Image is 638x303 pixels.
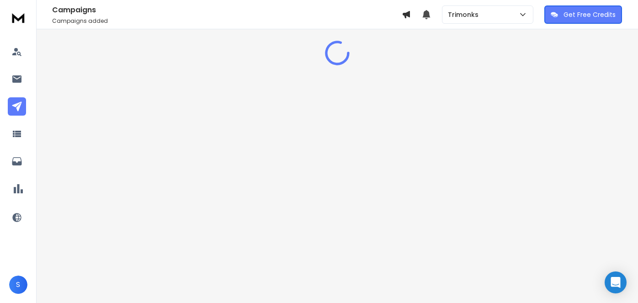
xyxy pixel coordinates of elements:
button: Get Free Credits [544,5,622,24]
div: Open Intercom Messenger [605,271,627,293]
p: Get Free Credits [564,10,616,19]
button: S [9,276,27,294]
p: Trimonks [448,10,482,19]
p: Campaigns added [52,17,402,25]
h1: Campaigns [52,5,402,16]
img: logo [9,9,27,26]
